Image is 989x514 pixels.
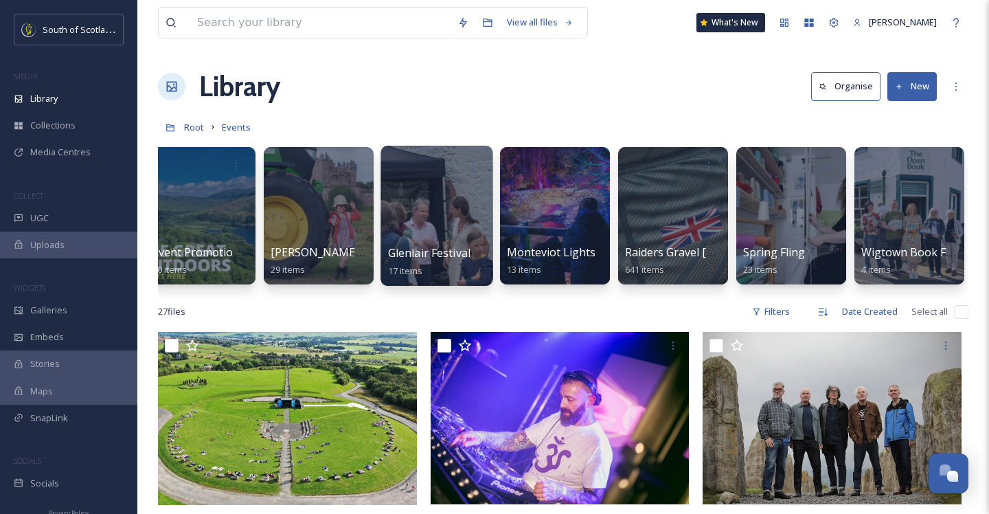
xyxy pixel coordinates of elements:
[835,298,905,325] div: Date Created
[14,456,41,466] span: SOCIALS
[30,477,59,490] span: Socials
[500,9,580,36] a: View all files
[271,246,425,276] a: [PERSON_NAME] Country Fair29 items
[152,245,285,260] span: Event Promotional Assets
[22,23,36,36] img: images.jpeg
[625,263,664,276] span: 641 items
[745,298,797,325] div: Filters
[30,304,67,317] span: Galleries
[811,72,887,100] a: Organise
[507,246,595,276] a: Monteviot Lights13 items
[158,305,185,318] span: 27 file s
[431,332,690,505] img: MUSIC AT THE MULTIVERSE Malcolm X.jpg
[507,245,595,260] span: Monteviot Lights
[30,92,58,105] span: Library
[846,9,944,36] a: [PERSON_NAME]
[271,263,305,276] span: 29 items
[184,119,204,135] a: Root
[14,71,38,81] span: MEDIA
[30,119,76,132] span: Collections
[887,72,937,100] button: New
[388,264,423,276] span: 17 items
[190,8,451,38] input: Search your library
[625,246,790,276] a: Raiders Gravel [PERSON_NAME]641 items
[743,246,805,276] a: Spring Fling23 items
[152,263,187,276] span: 10 items
[158,332,417,505] img: Music at the Multiverse.jpg
[861,246,962,276] a: Wigtown Book Fest4 items
[811,72,880,100] button: Organise
[929,454,968,493] button: Open Chat
[222,119,251,135] a: Events
[388,247,470,277] a: Glenlair Festival17 items
[271,245,425,260] span: [PERSON_NAME] Country Fair
[743,263,777,276] span: 23 items
[14,190,43,201] span: COLLECT
[43,23,199,36] span: South of Scotland Destination Alliance
[625,245,790,260] span: Raiders Gravel [PERSON_NAME]
[30,357,60,370] span: Stories
[869,16,937,28] span: [PERSON_NAME]
[30,238,65,252] span: Uploads
[743,245,805,260] span: Spring Fling
[507,263,541,276] span: 13 items
[911,305,948,318] span: Select all
[30,331,64,344] span: Embeds
[703,332,962,505] img: Bluebells at Crawick Multiverse 01 by Mike Bolam.jpeg
[184,121,204,133] span: Root
[199,66,280,107] a: Library
[30,385,53,398] span: Maps
[861,245,962,260] span: Wigtown Book Fest
[861,263,891,276] span: 4 items
[222,121,251,133] span: Events
[14,282,45,293] span: WIDGETS
[30,412,68,425] span: SnapLink
[696,13,765,32] a: What's New
[152,246,285,276] a: Event Promotional Assets10 items
[30,146,91,159] span: Media Centres
[388,245,470,260] span: Glenlair Festival
[30,212,49,225] span: UGC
